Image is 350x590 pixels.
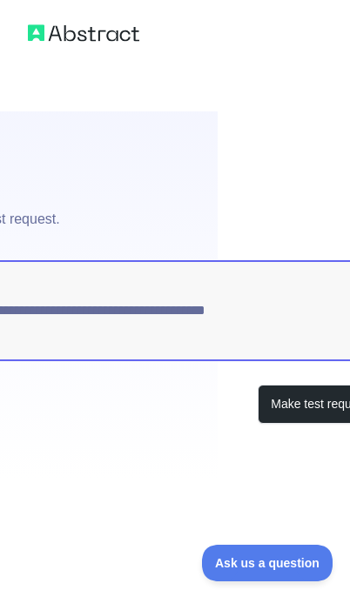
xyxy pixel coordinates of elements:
[202,545,333,581] iframe: Toggle Customer Support
[28,21,139,45] img: Abstract logo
